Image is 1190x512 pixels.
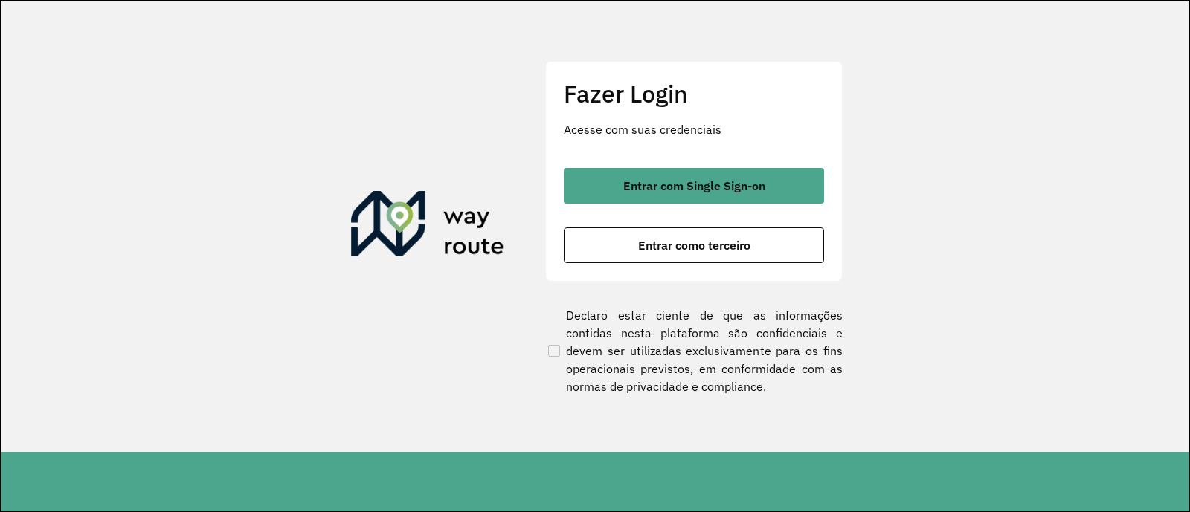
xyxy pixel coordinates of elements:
span: Entrar com Single Sign-on [623,180,765,192]
label: Declaro estar ciente de que as informações contidas nesta plataforma são confidenciais e devem se... [545,306,843,395]
button: button [564,168,824,204]
h2: Fazer Login [564,80,824,108]
span: Entrar como terceiro [638,239,750,251]
img: Roteirizador AmbevTech [351,191,504,262]
p: Acesse com suas credenciais [564,120,824,138]
button: button [564,227,824,263]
